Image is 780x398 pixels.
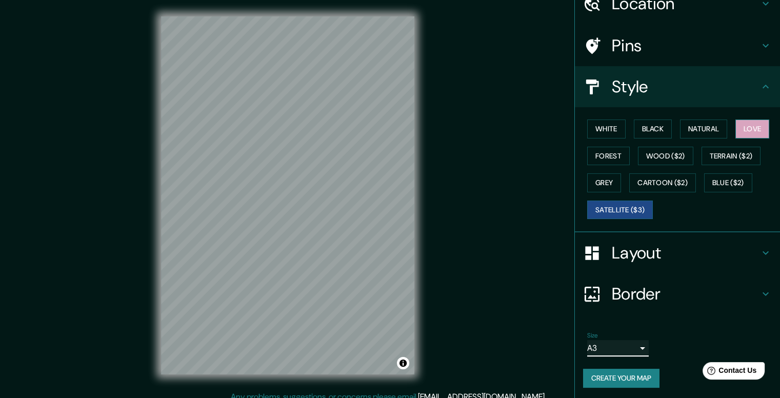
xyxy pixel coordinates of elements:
button: Cartoon ($2) [629,173,696,192]
button: Toggle attribution [397,357,409,369]
div: Pins [575,25,780,66]
h4: Layout [612,243,759,263]
h4: Border [612,284,759,304]
button: Satellite ($3) [587,201,653,220]
button: Wood ($2) [638,147,693,166]
div: Style [575,66,780,107]
button: Black [634,120,672,138]
button: Love [735,120,769,138]
canvas: Map [161,16,414,374]
div: Layout [575,232,780,273]
div: Border [575,273,780,314]
h4: Pins [612,35,759,56]
button: Create your map [583,369,659,388]
label: Size [587,331,598,340]
div: A3 [587,340,649,356]
h4: Style [612,76,759,97]
button: White [587,120,626,138]
button: Terrain ($2) [702,147,761,166]
button: Forest [587,147,630,166]
button: Grey [587,173,621,192]
button: Natural [680,120,727,138]
iframe: Help widget launcher [689,358,769,387]
button: Blue ($2) [704,173,752,192]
